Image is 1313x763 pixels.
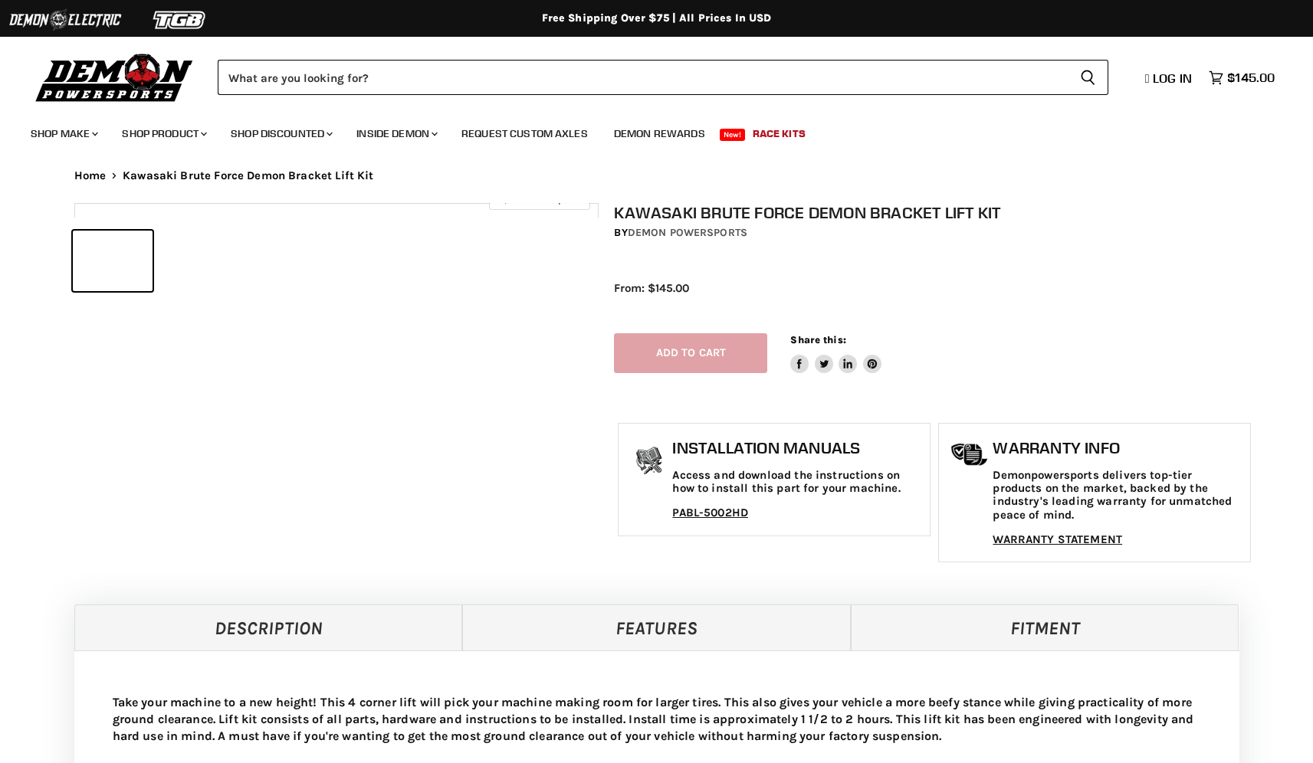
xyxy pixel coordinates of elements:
button: Search [1068,60,1108,95]
a: Shop Make [19,118,107,149]
h1: Warranty Info [993,439,1242,457]
form: Product [218,60,1108,95]
a: $145.00 [1201,67,1282,89]
span: $145.00 [1227,70,1275,85]
a: Demon Rewards [602,118,717,149]
a: Log in [1138,71,1201,85]
a: Home [74,169,107,182]
h1: Installation Manuals [672,439,922,457]
div: Free Shipping Over $75 | All Prices In USD [44,11,1270,25]
button: IMAGE thumbnail [73,231,153,291]
a: Features [462,604,851,650]
a: PABL-5002HD [672,506,748,519]
img: warranty-icon.png [950,443,989,467]
span: Click to expand [497,193,582,205]
span: New! [720,129,746,141]
input: Search [218,60,1068,95]
img: Demon Powersports [31,50,199,104]
a: Description [74,604,463,650]
img: Demon Electric Logo 2 [8,5,123,34]
p: Take your machine to a new height! This 4 corner lift will pick your machine making room for larg... [113,694,1201,745]
a: Inside Demon [345,118,447,149]
nav: Breadcrumbs [44,169,1270,182]
a: Demon Powersports [628,226,747,239]
p: Access and download the instructions on how to install this part for your machine. [672,469,922,496]
a: Shop Product [110,118,216,149]
img: TGB Logo 2 [123,5,238,34]
h1: Kawasaki Brute Force Demon Bracket Lift Kit [614,203,1255,222]
a: Shop Discounted [219,118,342,149]
a: Fitment [851,604,1239,650]
a: Request Custom Axles [450,118,599,149]
img: install_manual-icon.png [630,443,668,481]
p: Demonpowersports delivers top-tier products on the market, backed by the industry's leading warra... [993,469,1242,522]
aside: Share this: [790,333,881,374]
div: by [614,224,1255,241]
span: Log in [1153,70,1192,86]
span: Share this: [790,334,845,345]
ul: Main menu [19,112,1271,149]
a: WARRANTY STATEMENT [993,532,1122,546]
span: Kawasaki Brute Force Demon Bracket Lift Kit [123,169,373,182]
a: Race Kits [741,118,817,149]
span: From: $145.00 [614,281,689,295]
